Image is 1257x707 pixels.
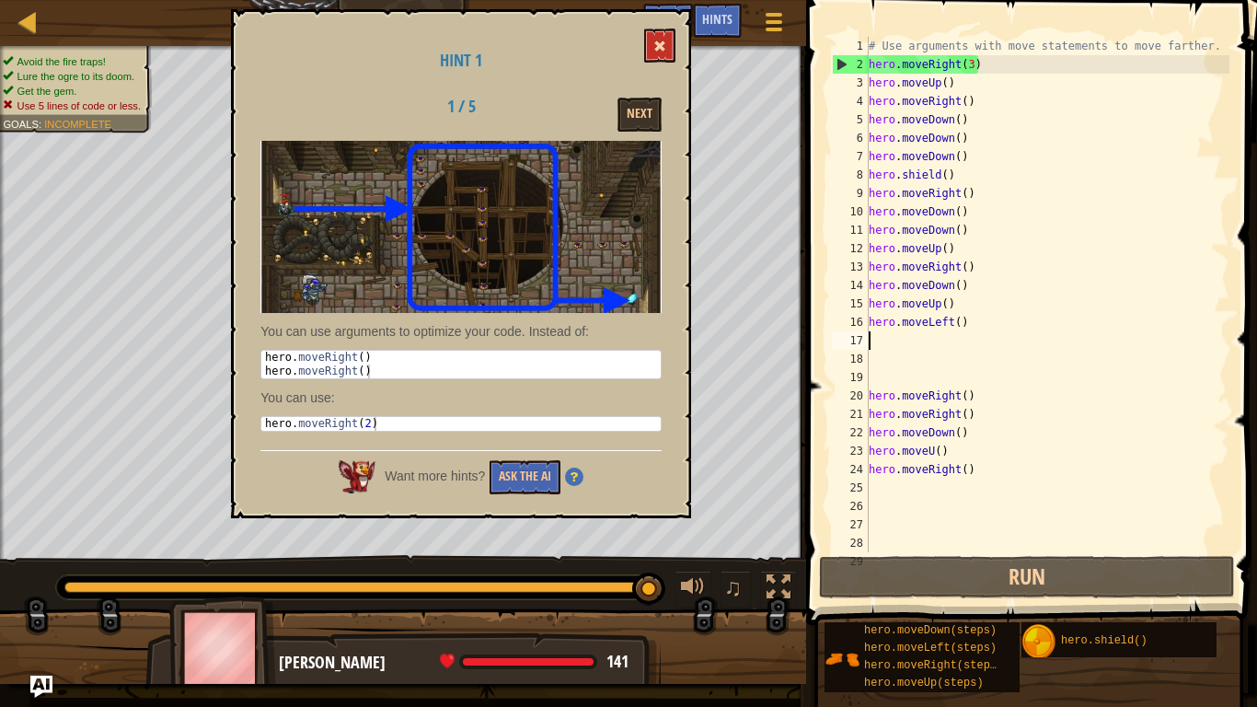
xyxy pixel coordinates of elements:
[339,460,375,493] img: AI
[606,650,628,673] span: 141
[864,677,984,690] span: hero.moveUp(steps)
[864,624,997,637] span: hero.moveDown(steps)
[17,55,106,67] span: Avoid the fire traps!
[1061,634,1147,647] span: hero.shield()
[3,54,141,69] li: Avoid the fire traps!
[440,49,482,72] span: Hint 1
[832,239,869,258] div: 12
[3,69,141,84] li: Lure the ogre to its doom.
[832,331,869,350] div: 17
[832,516,869,534] div: 27
[832,313,869,331] div: 16
[832,405,869,423] div: 21
[833,55,869,74] div: 2
[260,388,662,407] p: You can use:
[440,654,628,670] div: health: 141 / 141
[3,118,39,130] span: Goals
[260,322,662,341] p: You can use arguments to optimize your code. Instead of:
[643,4,693,38] button: Ask AI
[751,4,797,47] button: Show game menu
[260,141,662,313] img: Enemy mine
[832,350,869,368] div: 18
[404,98,519,116] h2: 1 / 5
[825,642,859,677] img: portrait.png
[17,70,135,82] span: Lure the ogre to its doom.
[17,99,141,111] span: Use 5 lines of code or less.
[832,166,869,184] div: 8
[832,479,869,497] div: 25
[832,258,869,276] div: 13
[721,571,752,608] button: ♫
[724,574,743,601] span: ♫
[864,659,1003,672] span: hero.moveRight(steps)
[832,552,869,571] div: 29
[760,571,797,608] button: Toggle fullscreen
[832,276,869,295] div: 14
[832,387,869,405] div: 20
[832,129,869,147] div: 6
[385,469,485,483] span: Want more hints?
[832,203,869,221] div: 10
[832,497,869,516] div: 26
[565,468,583,486] img: Hint
[3,84,141,99] li: Get the gem.
[832,92,869,110] div: 4
[819,556,1235,598] button: Run
[30,676,52,698] button: Ask AI
[3,99,141,113] li: Use 5 lines of code or less.
[832,423,869,442] div: 22
[44,118,111,130] span: Incomplete
[832,110,869,129] div: 5
[490,460,560,494] button: Ask the AI
[832,534,869,552] div: 28
[17,85,77,97] span: Get the gem.
[169,597,276,699] img: thang_avatar_frame.png
[675,571,711,608] button: Adjust volume
[832,295,869,313] div: 15
[617,98,662,132] button: Next
[832,74,869,92] div: 3
[864,642,997,655] span: hero.moveLeft(steps)
[832,460,869,479] div: 24
[832,184,869,203] div: 9
[279,651,642,675] div: [PERSON_NAME]
[832,221,869,239] div: 11
[702,10,732,28] span: Hints
[1021,624,1056,659] img: portrait.png
[832,147,869,166] div: 7
[832,368,869,387] div: 19
[832,442,869,460] div: 23
[39,118,44,130] span: :
[832,37,869,55] div: 1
